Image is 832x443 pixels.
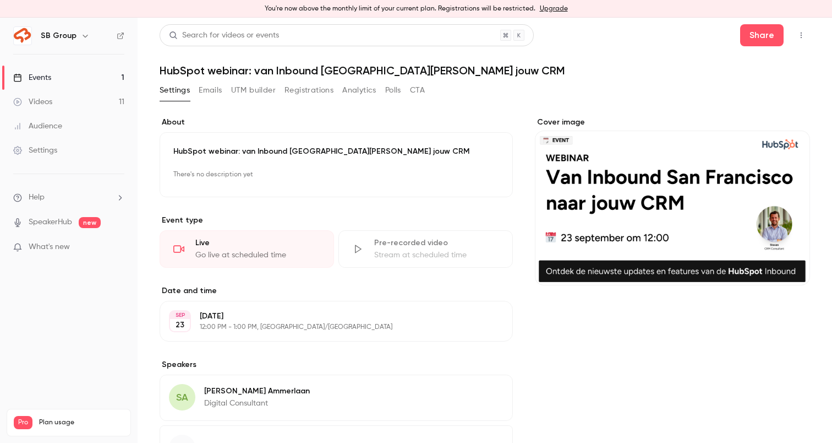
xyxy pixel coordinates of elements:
div: Pre-recorded video [374,237,499,248]
div: Events [13,72,51,83]
label: Date and time [160,285,513,296]
div: LiveGo live at scheduled time [160,230,334,268]
span: new [79,217,101,228]
p: There's no description yet [173,166,499,183]
div: Settings [13,145,57,156]
img: SB Group [14,27,31,45]
div: Audience [13,121,62,132]
span: What's new [29,241,70,253]
p: Digital Consultant [204,398,310,409]
p: [PERSON_NAME] Ammerlaan [204,386,310,397]
iframe: Noticeable Trigger [111,242,124,252]
div: Search for videos or events [169,30,279,41]
p: 12:00 PM - 1:00 PM, [GEOGRAPHIC_DATA]/[GEOGRAPHIC_DATA] [200,323,455,332]
div: SEP [170,311,190,319]
span: SA [176,390,188,405]
button: Registrations [284,82,333,99]
div: Videos [13,96,52,107]
div: Live [195,237,320,248]
h6: SB Group [41,30,76,41]
button: Analytics [342,82,376,99]
section: Cover image [535,117,810,285]
button: Polls [385,82,401,99]
div: Go live at scheduled time [195,250,320,261]
div: Stream at scheduled time [374,250,499,261]
p: 23 [176,320,184,331]
span: Help [29,192,45,203]
button: Settings [160,82,190,99]
button: CTA [410,82,425,99]
a: SpeakerHub [29,217,72,228]
button: Emails [199,82,222,99]
span: Pro [14,416,32,429]
label: Cover image [535,117,810,128]
p: HubSpot webinar: van Inbound [GEOGRAPHIC_DATA][PERSON_NAME] jouw CRM [173,146,499,157]
label: Speakers [160,359,513,370]
div: Pre-recorded videoStream at scheduled time [338,230,513,268]
div: SA[PERSON_NAME] AmmerlaanDigital Consultant [160,375,513,421]
h1: HubSpot webinar: van Inbound [GEOGRAPHIC_DATA][PERSON_NAME] jouw CRM [160,64,810,77]
li: help-dropdown-opener [13,192,124,203]
span: Plan usage [39,418,124,427]
p: [DATE] [200,311,455,322]
p: Event type [160,215,513,226]
button: UTM builder [231,82,276,99]
label: About [160,117,513,128]
a: Upgrade [540,4,568,13]
button: Share [740,24,784,46]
